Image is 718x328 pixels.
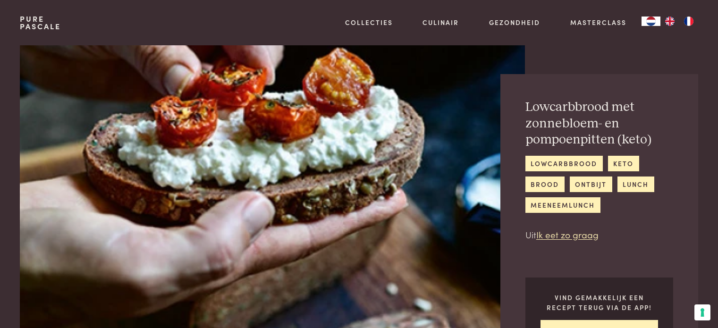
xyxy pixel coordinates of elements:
[525,99,673,148] h2: Lowcarbbrood met zonnebloem- en pompoenpitten (keto)
[536,228,599,241] a: Ik eet zo graag
[525,156,603,171] a: lowcarbbrood
[422,17,459,27] a: Culinair
[489,17,540,27] a: Gezondheid
[642,17,660,26] div: Language
[642,17,698,26] aside: Language selected: Nederlands
[525,228,673,242] p: Uit
[617,177,654,192] a: lunch
[345,17,393,27] a: Collecties
[525,197,600,213] a: meeneemlunch
[660,17,679,26] a: EN
[570,17,626,27] a: Masterclass
[679,17,698,26] a: FR
[642,17,660,26] a: NL
[608,156,639,171] a: keto
[20,15,61,30] a: PurePascale
[541,293,658,312] p: Vind gemakkelijk een recept terug via de app!
[570,177,612,192] a: ontbijt
[525,177,565,192] a: brood
[694,304,710,320] button: Uw voorkeuren voor toestemming voor trackingtechnologieën
[660,17,698,26] ul: Language list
